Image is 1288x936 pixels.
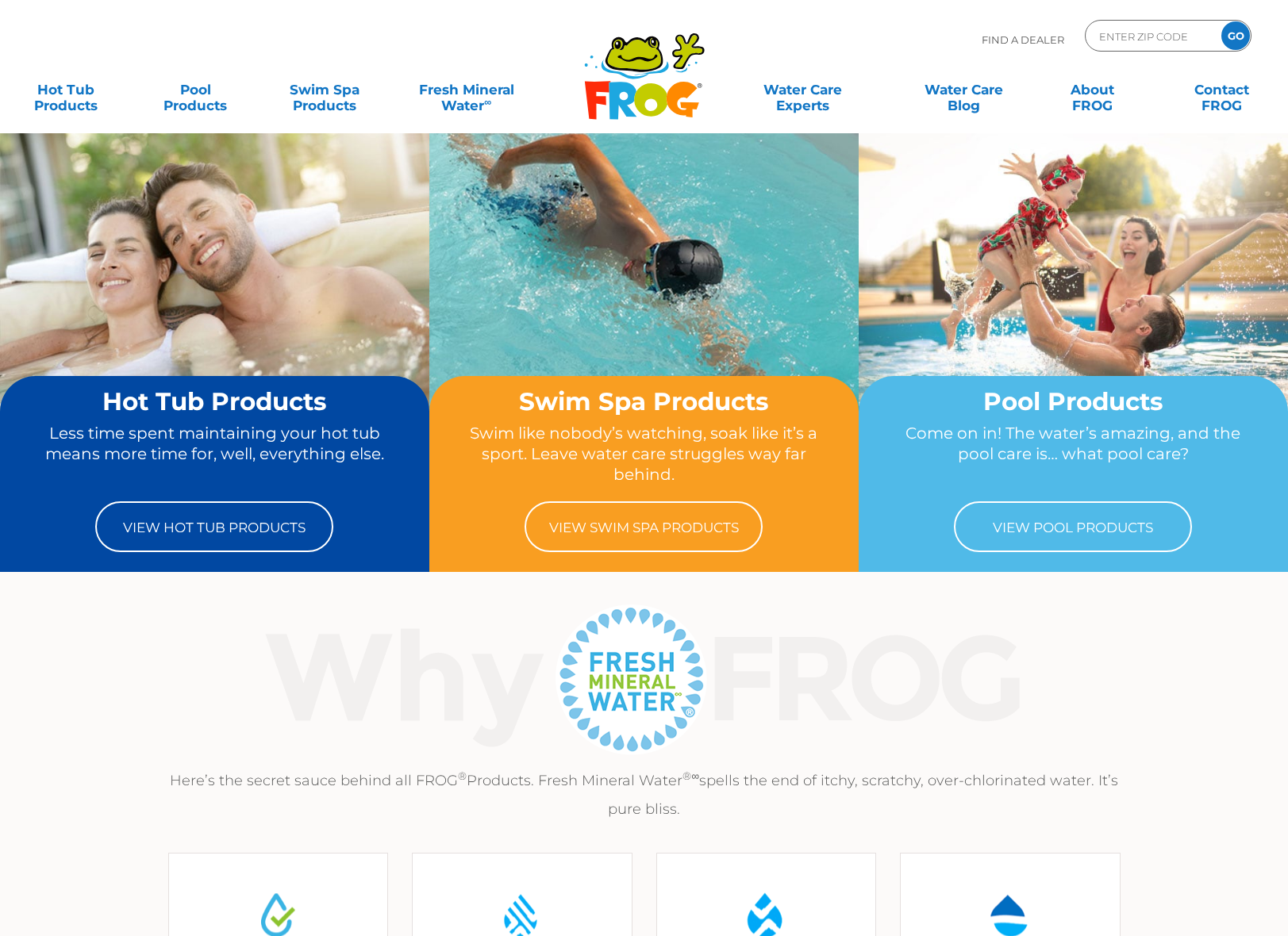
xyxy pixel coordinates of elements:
[982,20,1064,59] p: Find A Dealer
[459,388,829,415] h2: Swim Spa Products
[1098,25,1205,48] input: Zip Code Form
[484,96,491,108] sup: ∞
[1171,74,1272,105] a: ContactFROG
[682,769,699,782] sup: ®∞
[30,423,399,485] p: Less time spent maintaining your hot tub means more time for, well, everything else.
[954,501,1192,552] a: View Pool Products
[525,501,763,552] a: View Swim Spa Products
[234,600,1054,758] img: Why Frog
[859,132,1288,453] img: home-banner-pool-short
[30,388,399,415] h2: Hot Tub Products
[403,74,529,105] a: Fresh MineralWater∞
[95,501,333,552] a: View Hot Tub Products
[16,74,117,105] a: Hot TubProducts
[429,132,859,453] img: home-banner-swim-spa-short
[889,423,1258,485] p: Come on in! The water’s amazing, and the pool care is… what pool care?
[913,74,1014,105] a: Water CareBlog
[1221,21,1250,50] input: GO
[275,74,375,105] a: Swim SpaProducts
[156,766,1132,823] p: Here’s the secret sauce behind all FROG Products. Fresh Mineral Water spells the end of itchy, sc...
[458,769,467,782] sup: ®
[145,74,246,105] a: PoolProducts
[459,423,829,485] p: Swim like nobody’s watching, soak like it’s a sport. Leave water care struggles way far behind.
[889,388,1258,415] h2: Pool Products
[1043,74,1144,105] a: AboutFROG
[721,74,885,105] a: Water CareExperts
